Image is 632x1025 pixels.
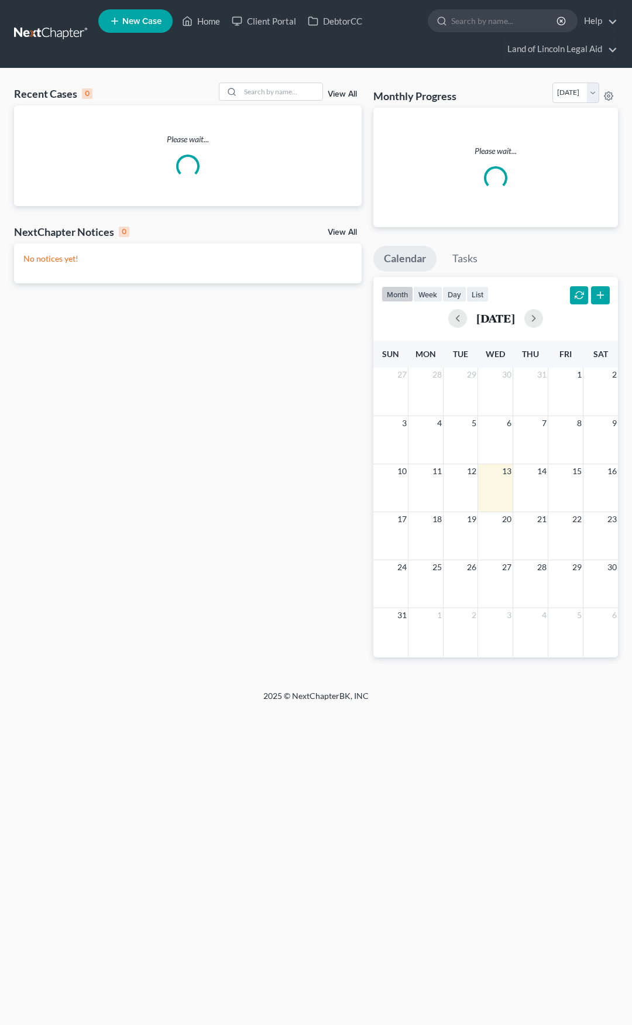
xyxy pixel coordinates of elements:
span: Wed [486,349,505,359]
span: Tue [453,349,468,359]
input: Search by name... [451,10,558,32]
a: Tasks [442,246,488,272]
span: 23 [606,512,618,526]
input: Search by name... [241,83,322,100]
span: 27 [396,368,408,382]
span: 4 [436,416,443,430]
span: 15 [571,464,583,478]
span: 29 [571,560,583,574]
div: 0 [82,88,92,99]
span: 18 [431,512,443,526]
span: 30 [501,368,513,382]
span: New Case [122,17,162,26]
button: day [442,286,466,302]
div: Recent Cases [14,87,92,101]
span: 5 [576,608,583,622]
a: DebtorCC [302,11,368,32]
a: Land of Lincoln Legal Aid [502,39,617,60]
span: Sun [382,349,399,359]
span: 24 [396,560,408,574]
a: Home [176,11,226,32]
span: 1 [576,368,583,382]
a: Calendar [373,246,437,272]
button: list [466,286,489,302]
span: 31 [536,368,548,382]
span: 2 [611,368,618,382]
a: Client Portal [226,11,302,32]
span: 27 [501,560,513,574]
span: 31 [396,608,408,622]
div: 2025 © NextChapterBK, INC [35,690,597,711]
span: 22 [571,512,583,526]
span: 4 [541,608,548,622]
span: 26 [466,560,478,574]
span: 25 [431,560,443,574]
span: 10 [396,464,408,478]
span: 30 [606,560,618,574]
span: 19 [466,512,478,526]
span: 6 [506,416,513,430]
span: Mon [415,349,436,359]
div: 0 [119,227,129,237]
span: 11 [431,464,443,478]
span: 9 [611,416,618,430]
span: 17 [396,512,408,526]
span: Thu [522,349,539,359]
a: View All [328,228,357,236]
p: Please wait... [14,133,362,145]
span: 29 [466,368,478,382]
span: 3 [506,608,513,622]
span: 7 [541,416,548,430]
span: 20 [501,512,513,526]
span: 5 [470,416,478,430]
button: month [382,286,413,302]
a: Help [578,11,617,32]
h3: Monthly Progress [373,89,456,103]
span: 28 [536,560,548,574]
span: Fri [559,349,572,359]
div: NextChapter Notices [14,225,129,239]
p: No notices yet! [23,253,352,265]
span: 8 [576,416,583,430]
span: 6 [611,608,618,622]
span: 3 [401,416,408,430]
span: 21 [536,512,548,526]
h2: [DATE] [476,312,515,324]
span: Sat [593,349,608,359]
span: 12 [466,464,478,478]
span: 16 [606,464,618,478]
span: 1 [436,608,443,622]
button: week [413,286,442,302]
p: Please wait... [383,145,609,157]
span: 14 [536,464,548,478]
span: 2 [470,608,478,622]
span: 13 [501,464,513,478]
a: View All [328,90,357,98]
span: 28 [431,368,443,382]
